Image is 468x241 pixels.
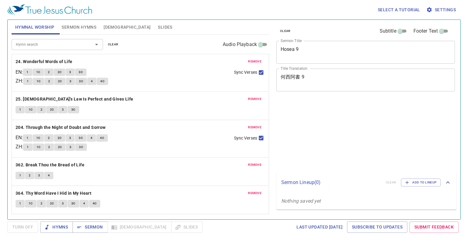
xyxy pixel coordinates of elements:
[280,28,291,34] span: clear
[23,69,32,76] button: 1
[16,106,25,113] button: 1
[41,107,42,112] span: 2
[44,144,54,151] button: 2
[54,134,66,142] button: 2C
[33,134,44,142] button: 1C
[44,134,53,142] button: 2
[54,144,66,151] button: 2C
[69,144,71,150] span: 3
[16,200,25,207] button: 1
[87,134,96,142] button: 4
[80,200,89,207] button: 4
[100,79,105,84] span: 4C
[48,69,50,75] span: 2
[54,69,66,76] button: 2C
[16,124,106,131] b: 204. Through the Night of Doubt and Sorrow
[27,135,28,141] span: 1
[23,144,32,151] button: 1
[48,144,50,150] span: 2
[37,144,41,150] span: 1C
[25,200,37,207] button: 1C
[16,190,93,197] button: 364. Thy Word Have I Hid in My Heart
[77,223,103,231] span: Sermon
[97,78,108,85] button: 4C
[87,78,96,85] button: 4
[48,173,50,178] span: 4
[104,23,151,31] span: [DEMOGRAPHIC_DATA]
[45,223,68,231] span: Hymns
[16,77,23,85] p: ZH :
[244,124,265,131] button: remove
[16,124,107,131] button: 204. Through the Night of Doubt and Sorrow
[48,135,50,141] span: 2
[413,27,438,35] span: Footer Text
[19,107,21,112] span: 1
[248,190,261,196] span: remove
[54,78,66,85] button: 2C
[414,223,454,231] span: Submit Feedback
[108,42,119,47] span: clear
[73,222,108,233] button: Sermon
[58,135,62,141] span: 2C
[234,135,257,141] span: Sync Verses
[37,106,46,113] button: 2
[66,69,75,76] button: 3
[425,4,458,16] button: Settings
[71,201,76,206] span: 3C
[58,144,62,150] span: 2C
[25,172,34,179] button: 2
[79,144,83,150] span: 3C
[223,41,257,48] span: Audio Playback
[58,106,67,113] button: 3
[75,134,87,142] button: 3C
[44,172,53,179] button: 4
[33,144,44,151] button: 1C
[29,201,33,206] span: 1C
[409,222,459,233] a: Submit Feedback
[44,69,53,76] button: 2
[248,96,261,102] span: remove
[38,173,40,178] span: 3
[244,190,265,197] button: remove
[68,106,79,113] button: 3C
[296,223,342,231] span: Last updated [DATE]
[75,78,87,85] button: 3C
[41,201,42,206] span: 2
[244,161,265,168] button: remove
[104,41,122,48] button: clear
[16,95,133,103] b: 25. [DEMOGRAPHIC_DATA]'s Law Is Perfect and Gives Life
[27,79,29,84] span: 1
[23,78,32,85] button: 1
[15,23,55,31] span: Hymnal Worship
[405,180,437,185] span: Add to Lineup
[93,201,97,206] span: 4C
[89,200,101,207] button: 4C
[16,190,91,197] b: 364. Thy Word Have I Hid in My Heart
[16,58,73,66] button: 24. Wonderful Words of Life
[281,46,451,58] textarea: Hosea 9
[158,23,172,31] span: Slides
[44,78,54,85] button: 2
[276,172,456,193] div: Sermon Lineup(0)clearAdd to Lineup
[62,23,96,31] span: Sermon Hymns
[19,173,21,178] span: 1
[244,58,265,65] button: remove
[27,69,28,75] span: 1
[427,6,456,14] span: Settings
[36,69,41,75] span: 1C
[29,173,30,178] span: 2
[33,69,44,76] button: 1C
[347,222,407,233] a: Subscribe to Updates
[69,79,71,84] span: 3
[46,106,58,113] button: 2C
[16,161,84,169] b: 362. Break Thou the Bread of Life
[23,134,32,142] button: 1
[36,135,41,141] span: 1C
[75,144,87,151] button: 3C
[33,78,44,85] button: 1C
[40,222,73,233] button: Hymns
[352,223,402,231] span: Subscribe to Updates
[79,79,83,84] span: 3C
[71,107,76,112] span: 3C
